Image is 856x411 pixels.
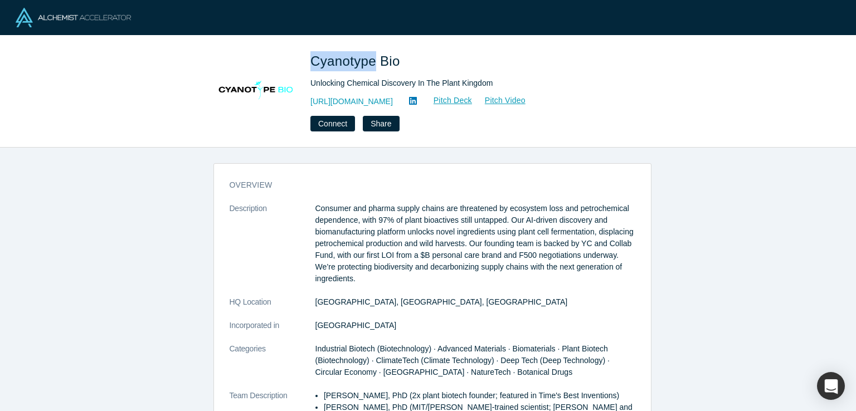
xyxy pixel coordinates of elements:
dt: Description [230,203,315,296]
img: Cyanotype Bio's Logo [217,51,295,129]
span: Cyanotype Bio [310,53,404,68]
dt: Categories [230,343,315,390]
button: Share [363,116,399,131]
a: [URL][DOMAIN_NAME] [310,96,393,107]
a: Pitch Deck [421,94,473,107]
dd: [GEOGRAPHIC_DATA] [315,320,635,331]
a: Pitch Video [473,94,526,107]
dt: Incorporated in [230,320,315,343]
span: Industrial Biotech (Biotechnology) · Advanced Materials · Biomaterials · Plant Biotech (Biotechno... [315,344,610,376]
dd: [GEOGRAPHIC_DATA], [GEOGRAPHIC_DATA], [GEOGRAPHIC_DATA] [315,296,635,308]
div: Unlocking Chemical Discovery In The Plant Kingdom [310,77,622,89]
p: Consumer and pharma supply chains are threatened by ecosystem loss and petrochemical dependence, ... [315,203,635,285]
button: Connect [310,116,355,131]
p: [PERSON_NAME], PhD (2x plant biotech founder; featured in Time's Best Inventions) [324,390,635,402]
img: Alchemist Logo [16,8,131,27]
dt: HQ Location [230,296,315,320]
h3: overview [230,179,620,191]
